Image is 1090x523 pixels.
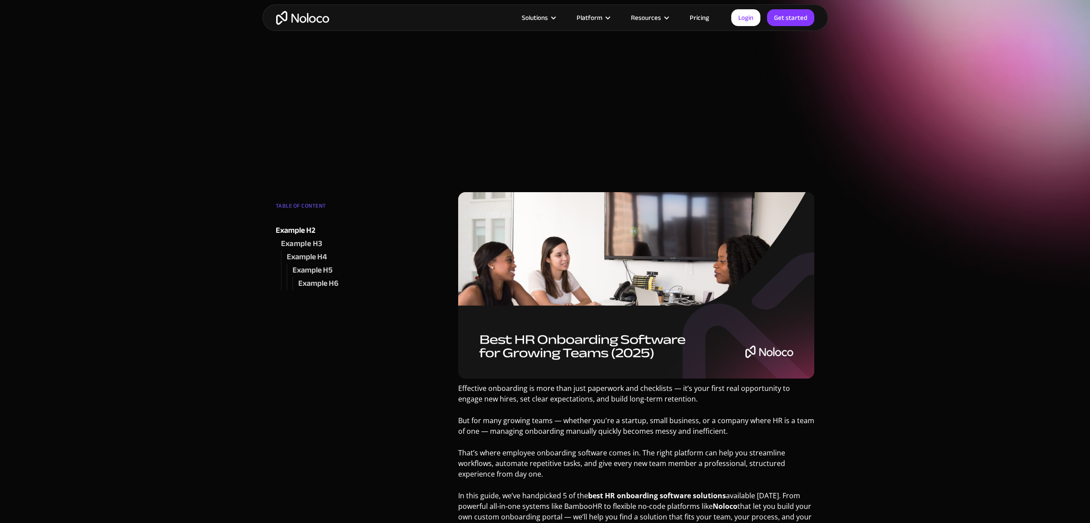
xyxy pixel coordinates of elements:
p: That’s where employee onboarding software comes in. The right platform can help you streamline wo... [458,447,815,486]
div: Example H6 [298,277,338,290]
strong: best HR onboarding software solutions [588,491,726,500]
div: Example H5 [292,264,333,277]
div: Example H2 [276,224,315,237]
div: Example H4 [287,250,327,264]
a: Pricing [679,12,720,23]
div: Platform [577,12,602,23]
a: Example H5 [292,264,383,277]
a: Login [731,9,760,26]
div: Solutions [522,12,548,23]
a: Example H2 [276,224,383,237]
p: Effective onboarding is more than just paperwork and checklists — it’s your first real opportunit... [458,383,815,411]
a: Example H3 [281,237,383,250]
a: Example H6 [298,277,383,290]
div: TABLE OF CONTENT [276,199,383,217]
img: Best HR Onboarding Software for Growing Teams (2025) [458,192,815,379]
p: But for many growing teams — whether you're a startup, small business, or a company where HR is a... [458,415,815,443]
a: Example H4 [287,250,383,264]
strong: Noloco [713,501,737,511]
div: Resources [631,12,661,23]
a: Get started [767,9,814,26]
div: Example H3 [281,237,323,250]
